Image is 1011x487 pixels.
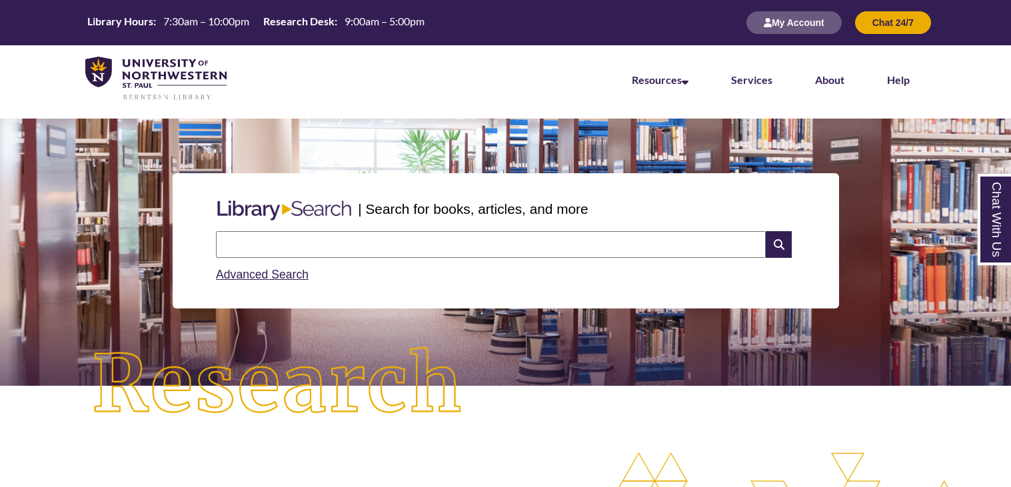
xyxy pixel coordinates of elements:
[766,231,791,258] i: Search
[258,14,339,29] th: Research Desk:
[82,14,158,29] th: Library Hours:
[632,73,688,86] a: Resources
[163,15,249,27] span: 7:30am – 10:00pm
[85,57,227,101] img: UNWSP Library Logo
[358,199,588,219] p: | Search for books, articles, and more
[746,11,842,34] button: My Account
[746,17,842,28] a: My Account
[51,306,506,464] img: Research
[216,268,309,281] a: Advanced Search
[211,195,358,226] img: Libary Search
[855,17,931,28] a: Chat 24/7
[887,73,910,86] a: Help
[731,73,772,86] a: Services
[345,15,425,27] span: 9:00am – 5:00pm
[855,11,931,34] button: Chat 24/7
[82,14,430,31] table: Hours Today
[82,14,430,32] a: Hours Today
[815,73,844,86] a: About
